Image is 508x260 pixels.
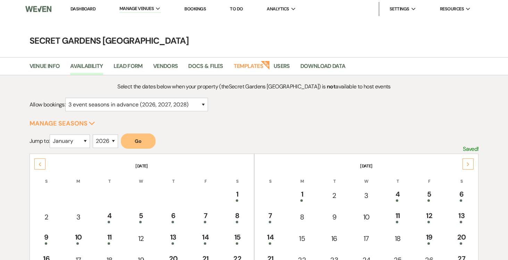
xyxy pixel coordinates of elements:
a: Bookings [184,6,206,12]
div: 3 [67,212,90,222]
div: 13 [449,210,474,223]
div: 5 [417,189,441,202]
button: Manage Seasons [30,120,95,127]
div: 7 [259,210,282,223]
th: S [222,170,253,184]
strong: not [327,83,335,90]
div: 8 [226,210,249,223]
th: T [318,170,350,184]
div: 5 [129,210,153,223]
div: 17 [355,233,378,244]
div: 2 [34,212,59,222]
div: 6 [449,189,474,202]
button: Go [121,133,156,149]
a: Availability [70,62,103,75]
span: Settings [390,6,409,12]
th: W [125,170,157,184]
div: 12 [417,210,441,223]
th: [DATE] [255,155,478,169]
a: Docs & Files [188,62,223,75]
div: 4 [98,210,121,223]
span: Jump to: [30,137,50,145]
a: Download Data [300,62,345,75]
div: 19 [417,232,441,245]
strong: New [260,60,270,70]
a: Lead Form [114,62,143,75]
div: 16 [322,233,347,244]
span: Analytics [267,6,289,12]
a: Vendors [153,62,178,75]
div: 14 [259,232,282,245]
div: 13 [161,232,185,245]
p: Select the dates below when your property (the Secret Gardens [GEOGRAPHIC_DATA] ) is available to... [85,82,422,91]
div: 4 [386,189,409,202]
div: 7 [194,210,217,223]
div: 11 [386,210,409,223]
span: Allow bookings: [30,101,65,108]
div: 12 [129,233,153,244]
a: Venue Info [30,62,60,75]
div: 18 [386,233,409,244]
div: 10 [67,232,90,245]
th: T [157,170,189,184]
div: 9 [34,232,59,245]
th: [DATE] [31,155,253,169]
h4: Secret Gardens [GEOGRAPHIC_DATA] [4,35,504,47]
div: 15 [290,233,314,244]
th: S [255,170,286,184]
span: Manage Venues [119,5,154,12]
th: S [31,170,63,184]
a: Users [274,62,290,75]
div: 2 [322,190,347,201]
p: Saved! [463,145,478,154]
th: T [94,170,125,184]
div: 6 [161,210,185,223]
th: S [445,170,477,184]
div: 10 [355,212,378,222]
div: 14 [194,232,217,245]
span: Resources [440,6,464,12]
th: M [63,170,93,184]
th: F [190,170,221,184]
th: T [382,170,413,184]
div: 9 [322,212,347,222]
th: M [286,170,318,184]
a: Templates [234,62,263,75]
a: Dashboard [70,6,95,12]
div: 3 [355,190,378,201]
th: W [351,170,382,184]
div: 11 [98,232,121,245]
div: 15 [226,232,249,245]
div: 8 [290,212,314,222]
div: 1 [226,189,249,202]
th: F [414,170,445,184]
div: 20 [449,232,474,245]
a: To Do [230,6,243,12]
img: Weven Logo [25,2,51,16]
div: 1 [290,189,314,202]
